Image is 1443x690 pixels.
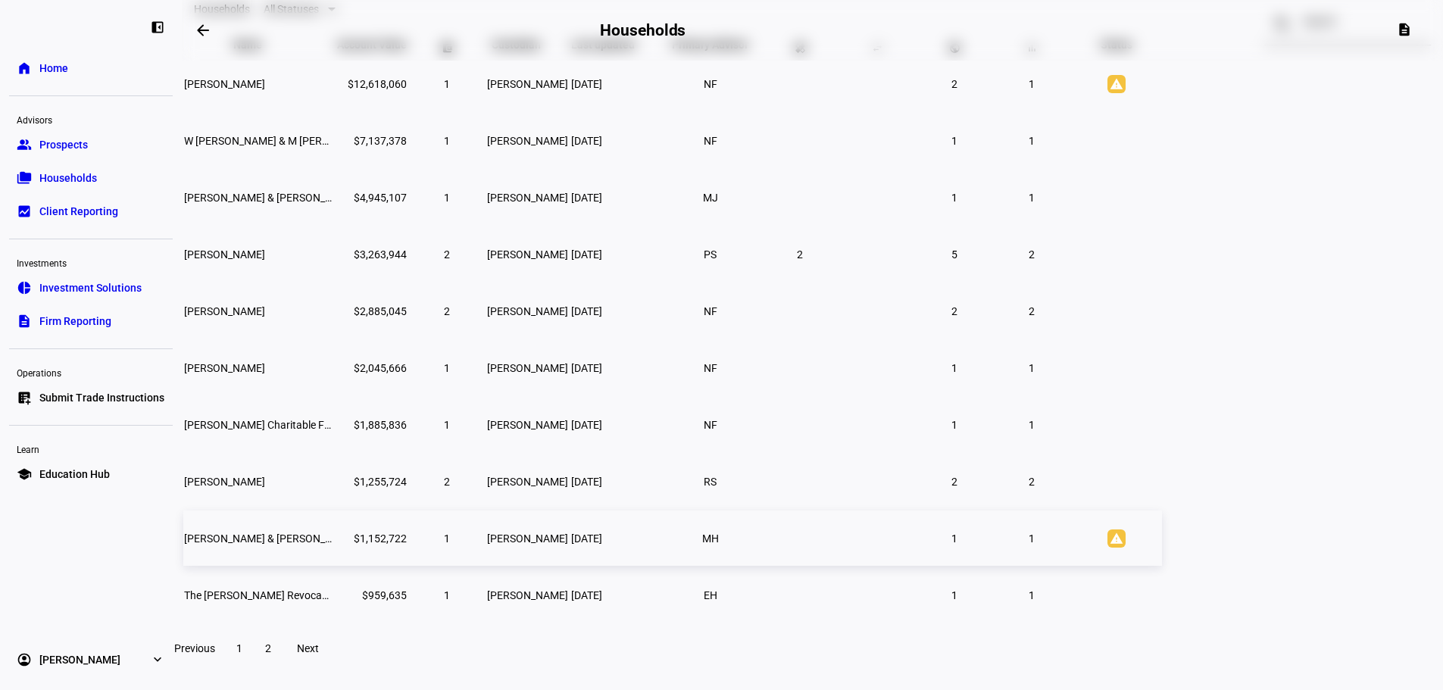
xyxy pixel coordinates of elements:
[444,135,450,147] span: 1
[39,137,88,152] span: Prospects
[951,248,957,261] span: 5
[600,21,686,39] h2: Households
[17,61,32,76] eth-mat-symbol: home
[184,419,569,431] span: Schwab Charitable Fund Sarah Marie Zweber Donor Donor Advised Account
[17,280,32,295] eth-mat-symbol: pie_chart
[571,476,602,488] span: [DATE]
[697,468,724,495] li: RS
[444,589,450,601] span: 1
[951,532,957,545] span: 1
[697,354,724,382] li: NF
[9,163,173,193] a: folder_copyHouseholds
[150,652,165,667] eth-mat-symbol: expand_more
[571,78,602,90] span: [DATE]
[487,305,568,317] span: [PERSON_NAME]
[17,467,32,482] eth-mat-symbol: school
[39,61,68,76] span: Home
[184,135,380,147] span: W Tatusko & M Gorham
[297,642,319,654] span: Next
[571,419,602,431] span: [DATE]
[697,184,724,211] li: MJ
[1029,362,1035,374] span: 1
[184,305,265,317] span: Sarah Marie Zweber
[697,411,724,439] li: NF
[697,70,724,98] li: NF
[336,510,408,566] td: $1,152,722
[697,241,724,268] li: PS
[1029,532,1035,545] span: 1
[1029,248,1035,261] span: 2
[39,314,111,329] span: Firm Reporting
[487,589,568,601] span: [PERSON_NAME]
[9,251,173,273] div: Investments
[1029,589,1035,601] span: 1
[487,192,568,204] span: [PERSON_NAME]
[951,135,957,147] span: 1
[571,532,602,545] span: [DATE]
[444,248,450,261] span: 2
[17,170,32,186] eth-mat-symbol: folder_copy
[9,361,173,382] div: Operations
[1029,305,1035,317] span: 2
[1397,22,1412,37] mat-icon: description
[571,362,602,374] span: [DATE]
[487,476,568,488] span: [PERSON_NAME]
[9,196,173,226] a: bid_landscapeClient Reporting
[194,21,212,39] mat-icon: arrow_backwards
[17,652,32,667] eth-mat-symbol: account_circle
[1029,135,1035,147] span: 1
[1029,419,1035,431] span: 1
[150,20,165,35] eth-mat-symbol: left_panel_close
[444,305,450,317] span: 2
[571,248,602,261] span: [DATE]
[487,532,568,545] span: [PERSON_NAME]
[9,108,173,130] div: Advisors
[571,305,602,317] span: [DATE]
[444,192,450,204] span: 1
[184,192,380,204] span: D Flaherty & T Flaherty Ttee
[444,532,450,545] span: 1
[336,567,408,623] td: $959,635
[17,390,32,405] eth-mat-symbol: list_alt_add
[184,589,362,601] span: The David M. Franske Revocable Trust
[39,652,120,667] span: [PERSON_NAME]
[697,127,724,155] li: NF
[571,589,602,601] span: [DATE]
[9,130,173,160] a: groupProspects
[283,633,332,663] button: Next
[17,204,32,219] eth-mat-symbol: bid_landscape
[697,298,724,325] li: NF
[444,419,450,431] span: 1
[487,362,568,374] span: [PERSON_NAME]
[39,170,97,186] span: Households
[39,204,118,219] span: Client Reporting
[336,170,408,225] td: $4,945,107
[184,532,358,545] span: Craig B Swanson & Larey Lindberg Swanson
[184,476,265,488] span: Susan L Ahlquist
[336,397,408,452] td: $1,885,836
[444,362,450,374] span: 1
[184,248,265,261] span: Abbe M Mcgray
[697,582,724,609] li: EH
[39,467,110,482] span: Education Hub
[487,78,568,90] span: [PERSON_NAME]
[444,78,450,90] span: 1
[9,306,173,336] a: descriptionFirm Reporting
[1107,529,1126,548] mat-icon: warning
[951,362,957,374] span: 1
[265,642,271,654] span: 2
[951,419,957,431] span: 1
[1107,75,1126,93] mat-icon: warning
[336,340,408,395] td: $2,045,666
[444,476,450,488] span: 2
[487,248,568,261] span: [PERSON_NAME]
[17,137,32,152] eth-mat-symbol: group
[487,419,568,431] span: [PERSON_NAME]
[951,192,957,204] span: 1
[17,314,32,329] eth-mat-symbol: description
[951,589,957,601] span: 1
[1029,78,1035,90] span: 1
[951,78,957,90] span: 2
[336,113,408,168] td: $7,137,378
[39,390,164,405] span: Submit Trade Instructions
